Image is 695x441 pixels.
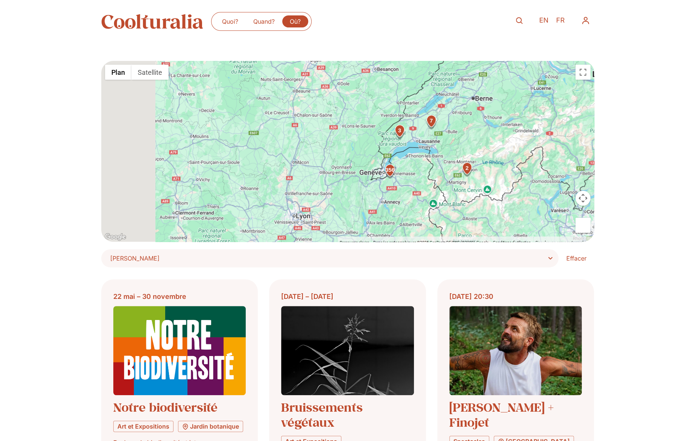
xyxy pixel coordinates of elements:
[423,114,438,129] div: 7
[382,164,397,179] div: 356
[110,253,555,264] span: Choisir Lieu
[110,253,160,264] span: Choisir Lieu
[373,240,488,244] span: Données cartographiques ©2025 GeoBasis-DE/BKG (©2009), Google
[113,399,217,415] a: Notre biodiversité
[392,124,407,139] div: 3
[566,254,586,263] span: Effacer
[449,399,554,430] a: [PERSON_NAME] + Finojet
[449,291,582,302] div: [DATE] 20:30
[113,421,173,432] a: Art et Expositions
[113,291,246,302] div: 22 mai – 30 novembre
[103,232,128,242] a: Ouvrir cette zone dans Google Maps (dans une nouvelle fenêtre)
[113,306,246,395] img: Coolturalia - Notre biodiversité
[535,240,592,244] a: Signaler une erreur cartographique
[558,249,594,267] a: Effacer
[110,255,160,262] span: [PERSON_NAME]
[575,65,590,80] button: Passer en plein écran
[282,15,308,27] a: Où?
[281,291,414,302] div: [DATE] – [DATE]
[539,17,549,24] span: EN
[178,421,243,432] a: Jardin botanique
[340,236,369,249] button: Raccourcis clavier
[103,232,128,242] img: Google
[459,162,474,177] div: 2
[575,218,590,233] button: Faites glisser Pegman sur la carte pour ouvrir Street View
[552,15,569,26] a: FR
[575,191,590,206] button: Commandes de la caméra de la carte
[556,17,565,24] span: FR
[105,65,131,80] button: Afficher un plan de ville
[577,12,594,29] button: Permuter le menu
[214,15,246,27] a: Quoi?
[281,399,363,430] a: Bruissements végétaux
[535,15,552,26] a: EN
[281,306,414,395] img: Coolturalia - Bruissements végétaux
[131,65,169,80] button: Afficher les images satellite
[214,15,308,27] nav: Menu
[246,15,282,27] a: Quand?
[577,12,594,29] nav: Menu
[493,240,531,244] a: Conditions d'utilisation (s'ouvre dans un nouvel onglet)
